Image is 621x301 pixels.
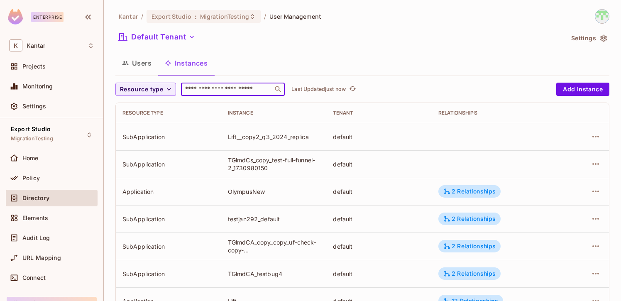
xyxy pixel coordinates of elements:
span: Home [22,155,39,162]
span: Audit Log [22,235,50,241]
div: 2 Relationships [443,188,496,195]
div: Relationships [438,110,557,116]
div: Tenant [333,110,425,116]
span: Resource type [120,84,163,95]
div: default [333,133,425,141]
img: Devesh.Kumar@Kantar.com [595,10,609,23]
div: SubApplication [122,242,215,250]
div: testjan292_default [228,215,320,223]
div: SubApplication [122,270,215,278]
span: User Management [269,12,321,20]
button: Instances [158,53,214,73]
span: Settings [22,103,46,110]
span: URL Mapping [22,255,61,261]
div: default [333,160,425,168]
div: 2 Relationships [443,215,496,223]
button: Resource type [115,83,176,96]
div: TGlmdCA_testbug4 [228,270,320,278]
span: Elements [22,215,48,221]
button: Default Tenant [115,30,198,44]
div: 2 Relationships [443,242,496,250]
span: Policy [22,175,40,181]
span: Click to refresh data [346,84,357,94]
div: Application [122,188,215,196]
div: Enterprise [31,12,64,22]
div: default [333,270,425,278]
p: Last Updated just now [291,86,346,93]
span: Workspace: Kantar [27,42,45,49]
div: TGlmdCs_copy_test-full-funnel-2_1730980150 [228,156,320,172]
div: default [333,242,425,250]
span: MigrationTesting [200,12,249,20]
span: MigrationTesting [11,135,53,142]
div: TGlmdCA_copy_copy_uf-check-copy-proj_1730898783_1730963042 [228,238,320,254]
button: Settings [568,32,609,45]
span: Monitoring [22,83,53,90]
div: 2 Relationships [443,270,496,277]
button: refresh [347,84,357,94]
span: Connect [22,274,46,281]
button: Add Instance [556,83,609,96]
span: refresh [349,85,356,93]
div: SubApplication [122,160,215,168]
span: Export Studio [152,12,191,20]
span: : [194,13,197,20]
div: OlympusNew [228,188,320,196]
button: Users [115,53,158,73]
span: K [9,39,22,51]
div: default [333,215,425,223]
span: Export Studio [11,126,51,132]
div: SubApplication [122,133,215,141]
div: Resource type [122,110,215,116]
div: Instance [228,110,320,116]
img: SReyMgAAAABJRU5ErkJggg== [8,9,23,24]
span: Directory [22,195,49,201]
li: / [141,12,143,20]
div: SubApplication [122,215,215,223]
li: / [264,12,266,20]
div: default [333,188,425,196]
span: the active workspace [119,12,138,20]
span: Projects [22,63,46,70]
div: Lift__copy2_q3_2024_replica [228,133,320,141]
